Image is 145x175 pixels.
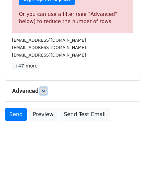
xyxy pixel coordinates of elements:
h5: Advanced [12,87,133,95]
a: Preview [29,108,58,121]
small: [EMAIL_ADDRESS][DOMAIN_NAME] [12,38,86,43]
div: Or you can use a filter (see "Advanced" below) to reduce the number of rows [19,11,126,25]
a: Send [5,108,27,121]
small: [EMAIL_ADDRESS][DOMAIN_NAME] [12,45,86,50]
a: Send Test Email [59,108,110,121]
small: [EMAIL_ADDRESS][DOMAIN_NAME] [12,53,86,58]
a: +47 more [12,62,40,70]
iframe: Chat Widget [112,143,145,175]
